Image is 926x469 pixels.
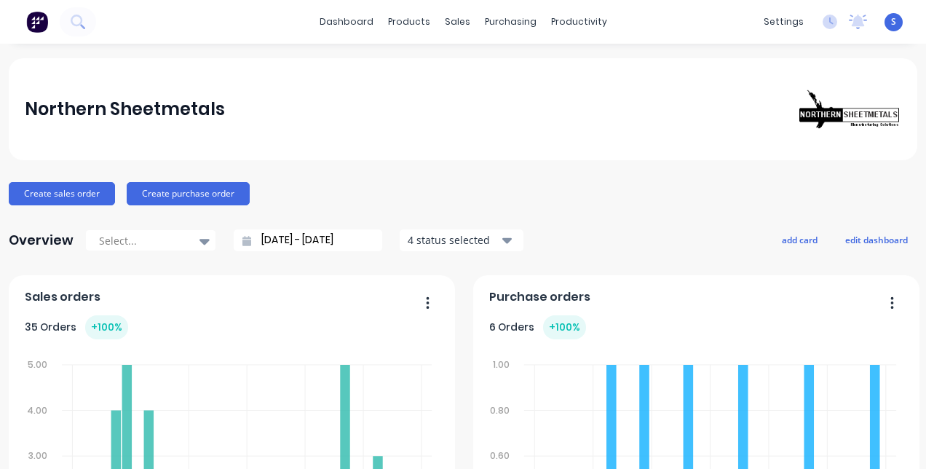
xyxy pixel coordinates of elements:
[127,182,250,205] button: Create purchase order
[756,11,811,33] div: settings
[85,315,128,339] div: + 100 %
[27,403,47,416] tspan: 4.00
[25,95,225,124] div: Northern Sheetmetals
[489,315,586,339] div: 6 Orders
[799,90,901,129] img: Northern Sheetmetals
[312,11,381,33] a: dashboard
[25,288,100,306] span: Sales orders
[25,315,128,339] div: 35 Orders
[836,230,917,249] button: edit dashboard
[408,232,499,248] div: 4 status selected
[490,403,510,416] tspan: 0.80
[438,11,478,33] div: sales
[490,449,510,462] tspan: 0.60
[9,182,115,205] button: Create sales order
[489,288,590,306] span: Purchase orders
[772,230,827,249] button: add card
[9,226,74,255] div: Overview
[493,358,510,371] tspan: 1.00
[891,15,896,28] span: S
[543,315,586,339] div: + 100 %
[381,11,438,33] div: products
[28,358,47,371] tspan: 5.00
[400,229,523,251] button: 4 status selected
[28,449,47,462] tspan: 3.00
[544,11,614,33] div: productivity
[26,11,48,33] img: Factory
[478,11,544,33] div: purchasing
